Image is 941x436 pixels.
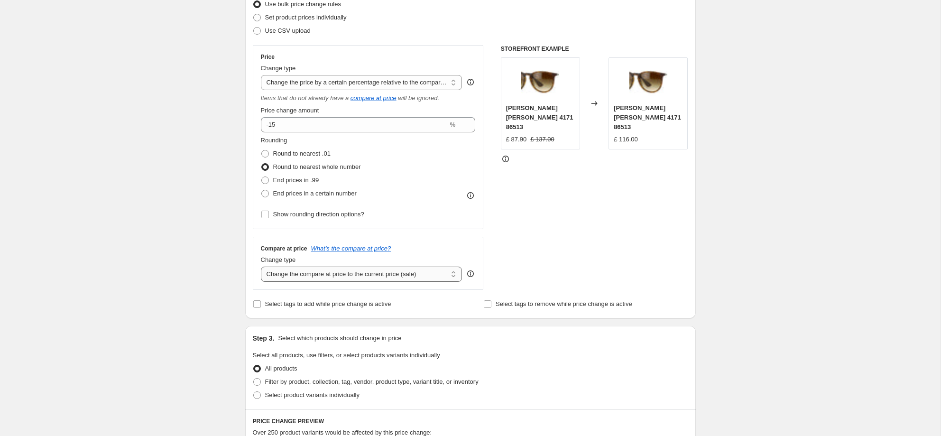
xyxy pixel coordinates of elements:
h6: STOREFRONT EXAMPLE [501,45,688,53]
input: -20 [261,117,448,132]
span: Round to nearest whole number [273,163,361,170]
span: End prices in .99 [273,176,319,184]
span: Use bulk price change rules [265,0,341,8]
span: Filter by product, collection, tag, vendor, product type, variant title, or inventory [265,378,479,385]
div: help [466,269,475,278]
img: ray-ban-erika-4171-86513-hd-1_80x.jpg [521,63,559,101]
span: £ 116.00 [614,136,638,143]
span: Use CSV upload [265,27,311,34]
span: Select tags to remove while price change is active [496,300,632,307]
span: Set product prices individually [265,14,347,21]
span: Round to nearest .01 [273,150,331,157]
i: Items that do not already have a [261,94,349,102]
img: ray-ban-erika-4171-86513-hd-1_80x.jpg [629,63,667,101]
span: [PERSON_NAME] [PERSON_NAME] 4171 86513 [614,104,681,130]
span: £ 87.90 [506,136,526,143]
span: End prices in a certain number [273,190,357,197]
span: Change type [261,256,296,263]
span: Show rounding direction options? [273,211,364,218]
p: Select which products should change in price [278,334,401,343]
span: Select all products, use filters, or select products variants individually [253,352,440,359]
span: Select product variants individually [265,391,360,399]
span: [PERSON_NAME] [PERSON_NAME] 4171 86513 [506,104,573,130]
span: Select tags to add while price change is active [265,300,391,307]
span: £ 137.00 [530,136,554,143]
span: % [450,121,455,128]
button: What's the compare at price? [311,245,391,252]
span: Over 250 product variants would be affected by this price change: [253,429,432,436]
i: will be ignored. [398,94,439,102]
div: help [466,77,475,87]
h3: Compare at price [261,245,307,252]
h2: Step 3. [253,334,275,343]
h6: PRICE CHANGE PREVIEW [253,417,688,425]
span: All products [265,365,297,372]
h3: Price [261,53,275,61]
span: Rounding [261,137,287,144]
button: compare at price [351,94,397,102]
span: Change type [261,65,296,72]
span: Price change amount [261,107,319,114]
